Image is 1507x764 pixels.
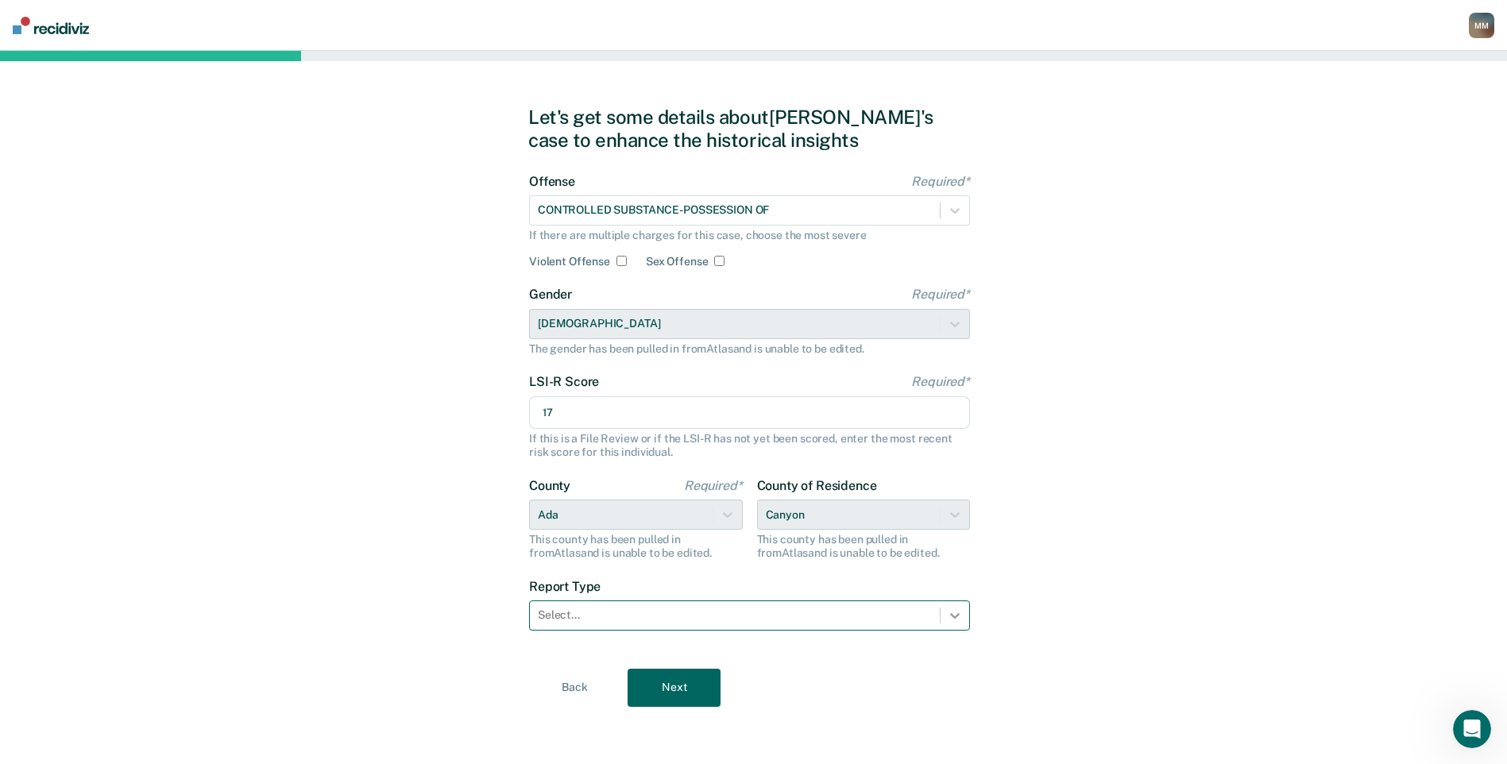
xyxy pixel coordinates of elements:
[757,533,971,560] div: This county has been pulled in from Atlas and is unable to be edited.
[529,174,970,189] label: Offense
[1453,710,1491,748] iframe: Intercom live chat
[529,533,743,560] div: This county has been pulled in from Atlas and is unable to be edited.
[529,579,970,594] label: Report Type
[628,669,721,707] button: Next
[529,432,970,459] div: If this is a File Review or if the LSI-R has not yet been scored, enter the most recent risk scor...
[528,106,979,152] div: Let's get some details about [PERSON_NAME]'s case to enhance the historical insights
[1469,13,1494,38] div: M M
[529,342,970,356] div: The gender has been pulled in from Atlas and is unable to be edited.
[757,478,971,493] label: County of Residence
[911,287,970,302] span: Required*
[528,669,621,707] button: Back
[529,478,743,493] label: County
[529,287,970,302] label: Gender
[911,174,970,189] span: Required*
[529,255,610,268] label: Violent Offense
[529,374,970,389] label: LSI-R Score
[1469,13,1494,38] button: MM
[529,229,970,242] div: If there are multiple charges for this case, choose the most severe
[646,255,708,268] label: Sex Offense
[13,17,89,34] img: Recidiviz
[911,374,970,389] span: Required*
[684,478,743,493] span: Required*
